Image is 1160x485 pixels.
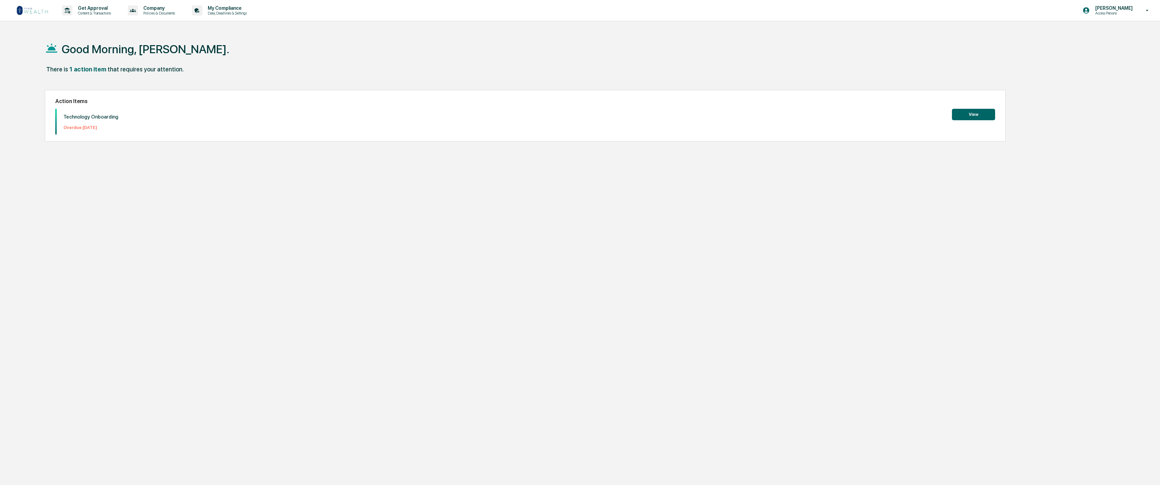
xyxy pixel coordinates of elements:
iframe: Open customer support [1138,463,1157,481]
p: Content & Transactions [72,11,114,15]
p: Overdue: [DATE] [63,125,118,130]
p: Technology Onboarding [63,114,118,120]
p: Policies & Documents [138,11,178,15]
img: logo [16,5,49,16]
p: Access Persons [1090,11,1136,15]
div: that requires your attention. [108,66,184,73]
p: Get Approval [72,5,114,11]
p: [PERSON_NAME] [1090,5,1136,11]
div: 1 action item [69,66,106,73]
div: There is [46,66,68,73]
button: View [952,109,995,120]
p: Company [138,5,178,11]
h2: Action Items [55,98,995,104]
a: View [952,111,995,117]
p: My Compliance [202,5,250,11]
p: Data, Deadlines & Settings [202,11,250,15]
h1: Good Morning, [PERSON_NAME]. [62,42,229,56]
